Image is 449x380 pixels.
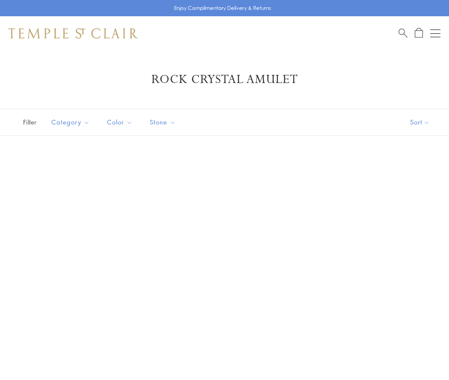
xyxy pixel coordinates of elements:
[45,113,96,132] button: Category
[174,4,271,12] p: Enjoy Complimentary Delivery & Returns
[430,28,440,39] button: Open navigation
[143,113,182,132] button: Stone
[100,113,139,132] button: Color
[399,28,408,39] a: Search
[391,109,449,135] button: Show sort by
[9,28,138,39] img: Temple St. Clair
[145,117,182,128] span: Stone
[21,72,428,87] h1: Rock Crystal Amulet
[103,117,139,128] span: Color
[415,28,423,39] a: Open Shopping Bag
[47,117,96,128] span: Category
